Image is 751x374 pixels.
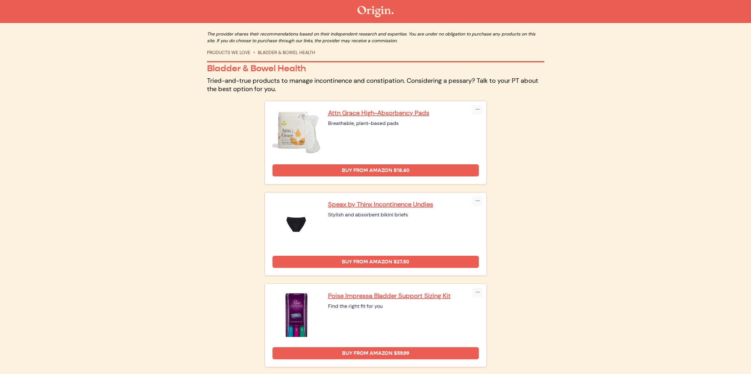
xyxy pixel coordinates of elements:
[328,200,479,208] a: Speax by Thinx Incontinence Undies
[272,164,479,176] a: Buy from Amazon $18.60
[207,63,544,74] p: Bladder & Bowel Health
[328,120,479,127] div: Breathable, plant-based pads
[272,109,320,157] img: Attn Grace High-Absorbency Pads
[272,347,479,359] a: Buy from Amazon $59.99
[250,49,315,56] li: BLADDER & BOWEL HEALTH
[272,200,320,248] img: Speax by Thinx Incontinence Undies
[207,50,250,55] a: PRODUCTS WE LOVE
[357,6,394,17] img: The Origin Shop
[328,292,479,300] a: Poise Impressa Bladder Support Sizing Kit
[328,109,479,117] a: Attn Grace High-Absorbency Pads
[207,76,544,93] p: Tried-and-true products to manage incontinence and constipation. Considering a pessary? Talk to y...
[207,31,544,44] p: The provider shares their recommendations based on their independent research and expertise. You ...
[328,302,479,310] div: Find the right fit for you
[328,211,479,219] div: Stylish and absorbent bikini briefs
[272,292,320,339] img: Poise Impressa Bladder Support Sizing Kit
[272,256,479,268] a: Buy from Amazon $27.50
